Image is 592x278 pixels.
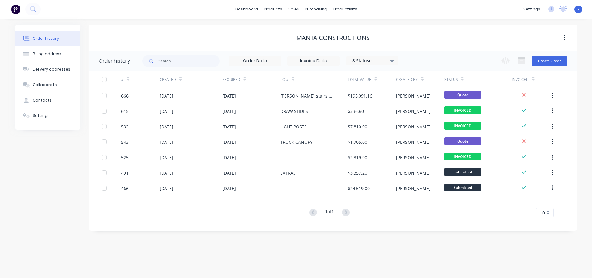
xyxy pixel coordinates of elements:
div: LIGHT POSTS [280,123,307,130]
div: [PERSON_NAME] [396,93,430,99]
div: $195,091.16 [348,93,372,99]
div: Created By [396,77,418,82]
div: [DATE] [160,108,173,114]
div: DRAW SLIDES [280,108,308,114]
div: Created By [396,71,444,88]
div: products [261,5,285,14]
div: 532 [121,123,129,130]
div: [PERSON_NAME] [396,139,430,145]
span: Submitted [444,184,481,191]
div: [DATE] [222,170,236,176]
span: INVOICED [444,153,481,160]
div: [DATE] [160,154,173,161]
div: EXTRAS [280,170,296,176]
div: [DATE] [160,93,173,99]
div: # [121,77,124,82]
div: Required [222,77,240,82]
div: $2,319.90 [348,154,367,161]
span: Quote [444,91,481,99]
div: 491 [121,170,129,176]
div: 615 [121,108,129,114]
div: Invoiced [512,77,529,82]
div: Created [160,71,222,88]
div: [DATE] [222,93,236,99]
div: Invoiced [512,71,550,88]
div: 466 [121,185,129,192]
div: $3,357.20 [348,170,367,176]
div: [PERSON_NAME] [396,108,430,114]
div: [DATE] [222,185,236,192]
span: INVOICED [444,122,481,130]
div: 543 [121,139,129,145]
div: [DATE] [222,123,236,130]
span: 10 [540,210,545,216]
div: [DATE] [160,139,173,145]
div: Settings [33,113,50,118]
button: Order history [15,31,80,46]
div: TRUCK CANOPY [280,139,313,145]
div: 525 [121,154,129,161]
div: [PERSON_NAME] [396,154,430,161]
div: [DATE] [222,154,236,161]
div: [DATE] [160,123,173,130]
div: [PERSON_NAME] [396,170,430,176]
div: $7,810.00 [348,123,367,130]
input: Invoice Date [288,56,339,66]
div: $336.60 [348,108,364,114]
input: Order Date [229,56,281,66]
div: # [121,71,160,88]
span: INVOICED [444,106,481,114]
div: 666 [121,93,129,99]
div: 1 of 1 [325,208,334,217]
div: $24,519.00 [348,185,370,192]
div: purchasing [302,5,330,14]
img: Factory [11,5,20,14]
div: Order history [33,36,59,41]
div: Total Value [348,71,396,88]
div: Created [160,77,176,82]
span: Submitted [444,168,481,176]
div: settings [520,5,543,14]
button: Settings [15,108,80,123]
div: Delivery addresses [33,67,70,72]
button: Delivery addresses [15,62,80,77]
button: Contacts [15,93,80,108]
div: 18 Statuses [346,57,398,64]
div: Collaborate [33,82,57,88]
span: R [577,6,580,12]
div: [DATE] [222,139,236,145]
div: [DATE] [160,170,173,176]
span: Quote [444,137,481,145]
div: $1,705.00 [348,139,367,145]
div: sales [285,5,302,14]
div: Required [222,71,280,88]
button: Collaborate [15,77,80,93]
div: [DATE] [160,185,173,192]
div: Contacts [33,98,52,103]
button: Create Order [532,56,567,66]
button: Billing address [15,46,80,62]
div: [PERSON_NAME] [396,185,430,192]
div: [PERSON_NAME] [396,123,430,130]
div: MANTA CONSTRUCTIONS [296,34,370,42]
a: dashboard [232,5,261,14]
div: [DATE] [222,108,236,114]
div: Status [444,71,512,88]
div: [PERSON_NAME] stairs & steel [280,93,335,99]
input: Search... [158,55,220,67]
div: Status [444,77,458,82]
div: Billing address [33,51,61,57]
div: Order history [99,57,130,65]
div: PO # [280,77,289,82]
div: productivity [330,5,360,14]
div: PO # [280,71,348,88]
div: Total Value [348,77,371,82]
